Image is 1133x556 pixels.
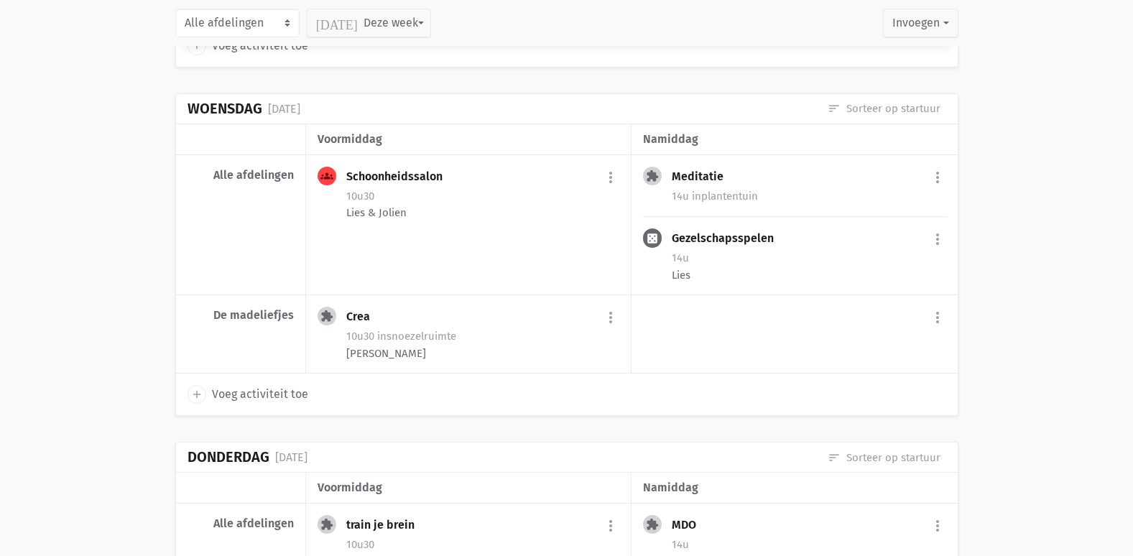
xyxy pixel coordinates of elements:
[377,330,387,343] span: in
[188,308,294,323] div: De madeliefjes
[828,450,940,465] a: Sorteer op startuur
[307,9,431,37] button: Deze week
[643,130,945,149] div: namiddag
[320,170,333,182] i: groups
[828,451,841,464] i: sort
[672,190,689,203] span: 14u
[646,518,659,531] i: extension
[643,478,945,497] div: namiddag
[188,449,269,465] div: Donderdag
[828,101,940,116] a: Sorteer op startuur
[346,518,426,532] div: train je brein
[646,170,659,182] i: extension
[318,478,619,497] div: voormiddag
[346,538,374,551] span: 10u30
[672,251,689,264] span: 14u
[346,205,619,221] div: Lies & Jolien
[212,385,308,404] span: Voeg activiteit toe
[883,9,958,37] button: Invoegen
[672,538,689,551] span: 14u
[646,232,659,245] i: casino
[672,170,735,184] div: Meditatie
[188,101,262,117] div: Woensdag
[268,100,300,119] div: [DATE]
[346,310,381,324] div: Crea
[190,388,203,401] i: add
[692,190,758,203] span: plantentuin
[672,267,945,283] div: Lies
[188,516,294,531] div: Alle afdelingen
[188,168,294,182] div: Alle afdelingen
[346,330,374,343] span: 10u30
[316,17,358,29] i: [DATE]
[692,190,701,203] span: in
[672,231,785,246] div: Gezelschapsspelen
[346,190,374,203] span: 10u30
[275,448,307,467] div: [DATE]
[188,385,308,404] a: add Voeg activiteit toe
[828,102,841,115] i: sort
[320,518,333,531] i: extension
[672,518,708,532] div: MDO
[346,170,454,184] div: Schoonheidssalon
[320,310,333,323] i: extension
[377,330,456,343] span: snoezelruimte
[346,346,619,361] div: [PERSON_NAME]
[318,130,619,149] div: voormiddag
